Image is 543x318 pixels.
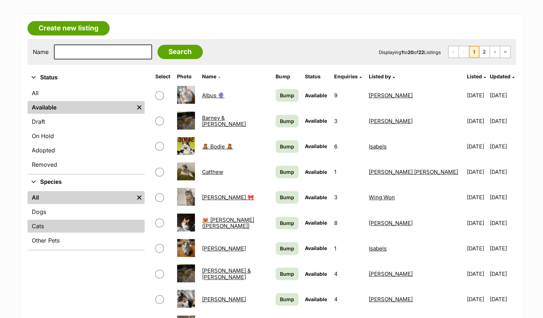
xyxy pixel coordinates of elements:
[174,71,198,82] th: Photo
[202,216,254,229] a: 😻 [PERSON_NAME] ([PERSON_NAME])
[464,287,489,312] td: [DATE]
[280,295,294,303] span: Bump
[157,45,203,59] input: Search
[369,92,413,99] a: [PERSON_NAME]
[369,296,413,303] a: [PERSON_NAME]
[334,73,362,79] a: Enquiries
[490,134,515,159] td: [DATE]
[280,219,294,227] span: Bump
[490,46,500,58] a: Next page
[369,73,391,79] span: Listed by
[369,118,413,124] a: [PERSON_NAME]
[276,217,298,229] a: Bump
[27,177,145,187] button: Species
[33,49,49,55] label: Name
[305,194,327,200] span: Available
[202,168,223,175] a: Catthew
[27,87,145,99] a: All
[280,168,294,176] span: Bump
[302,71,331,82] th: Status
[27,144,145,157] a: Adopted
[27,190,145,250] div: Species
[464,134,489,159] td: [DATE]
[202,245,246,252] a: [PERSON_NAME]
[490,211,515,235] td: [DATE]
[305,169,327,175] span: Available
[464,261,489,286] td: [DATE]
[490,73,514,79] a: Updated
[331,185,365,210] td: 3
[369,73,395,79] a: Listed by
[369,220,413,226] a: [PERSON_NAME]
[27,220,145,233] a: Cats
[276,115,298,127] a: Bump
[273,71,301,82] th: Bump
[27,158,145,171] a: Removed
[331,211,365,235] td: 8
[27,85,145,174] div: Status
[401,49,403,55] strong: 1
[369,270,413,277] a: [PERSON_NAME]
[202,143,233,150] a: 🧸 Bodie 🧸
[490,185,515,210] td: [DATE]
[369,245,387,252] a: Isabels
[202,267,251,280] a: [PERSON_NAME] & [PERSON_NAME]
[276,293,298,305] a: Bump
[479,46,489,58] a: Page 2
[369,143,387,150] a: Isabels
[467,73,482,79] span: Listed
[331,160,365,184] td: 1
[305,296,327,302] span: Available
[331,287,365,312] td: 4
[276,140,298,153] a: Bump
[276,242,298,255] a: Bump
[464,160,489,184] td: [DATE]
[490,83,515,108] td: [DATE]
[490,261,515,286] td: [DATE]
[331,109,365,133] td: 3
[464,109,489,133] td: [DATE]
[27,191,134,204] a: All
[152,71,174,82] th: Select
[305,220,327,226] span: Available
[448,46,458,58] span: First page
[27,129,145,142] a: On Hold
[202,73,220,79] a: Name
[305,143,327,149] span: Available
[276,191,298,204] a: Bump
[27,21,110,35] a: Create new listing
[280,270,294,278] span: Bump
[276,166,298,178] a: Bump
[490,109,515,133] td: [DATE]
[331,261,365,286] td: 4
[202,73,216,79] span: Name
[276,89,298,102] a: Bump
[280,143,294,150] span: Bump
[490,287,515,312] td: [DATE]
[490,73,511,79] span: Updated
[27,115,145,128] a: Draft
[305,92,327,98] span: Available
[464,185,489,210] td: [DATE]
[305,245,327,251] span: Available
[280,245,294,252] span: Bump
[27,101,134,114] a: Available
[448,46,511,58] nav: Pagination
[27,73,145,82] button: Status
[408,49,414,55] strong: 20
[369,168,458,175] a: [PERSON_NAME] [PERSON_NAME]
[331,236,365,261] td: 1
[27,205,145,218] a: Dogs
[464,83,489,108] td: [DATE]
[490,236,515,261] td: [DATE]
[418,49,424,55] strong: 22
[334,73,358,79] span: translation missing: en.admin.listings.index.attributes.enquiries
[27,234,145,247] a: Other Pets
[202,114,246,127] a: Barney & [PERSON_NAME]
[276,268,298,280] a: Bump
[280,92,294,99] span: Bump
[305,271,327,277] span: Available
[331,134,365,159] td: 6
[469,46,479,58] span: Page 1
[177,137,195,155] img: 🧸 Bodie 🧸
